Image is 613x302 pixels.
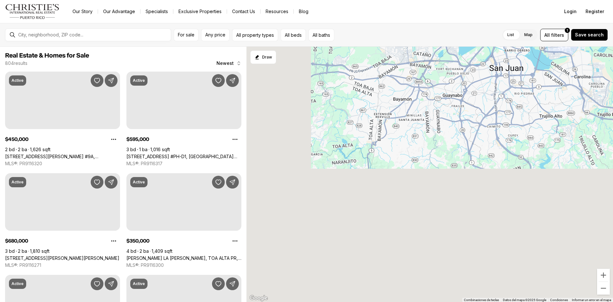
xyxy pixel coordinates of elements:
[5,61,27,66] p: 804 results
[250,50,276,64] button: Start drawing
[567,28,568,33] span: 1
[126,154,241,159] a: 200 SOL ST. #PH-D1, OLD SAN JUAN PR, 00901
[212,277,225,290] button: Save Property: ZZ-16 CALLE 20
[575,32,604,37] span: Save search
[540,29,568,41] button: Allfilters1
[133,180,145,185] p: Active
[571,29,608,41] button: Save search
[205,32,225,37] span: Any price
[560,5,580,18] button: Login
[98,7,140,16] a: Our Advantage
[5,4,60,19] img: logo
[212,74,225,87] button: Save Property: 200 SOL ST. #PH-D1
[11,180,24,185] p: Active
[91,277,103,290] button: Save Property: 5803 RAQUET CLUB CALLE TARTAK ISLA VERDE/CAROL
[229,235,241,247] button: Property options
[5,255,119,261] a: 120 CARLOS F. CHARDON ST #1804S, SAN JUAN PR, 00918
[133,78,145,83] p: Active
[91,176,103,189] button: Save Property: 120 CARLOS F. CHARDON ST #1804S
[216,61,234,66] span: Newest
[582,5,608,18] button: Register
[226,74,239,87] button: Share Property
[67,7,98,16] a: Our Story
[5,154,120,159] a: 267 SAN JORGE AVE. #9A, SAN JUAN PR, 00912
[105,176,117,189] button: Share Property
[201,29,230,41] button: Any price
[126,255,241,261] a: Bo Ortiz La Vega LA VEGA, TOA ALTA PR, 00953
[173,7,227,16] a: Exclusive Properties
[229,133,241,146] button: Property options
[261,7,293,16] a: Resources
[174,29,199,41] button: For sale
[551,32,564,38] span: filters
[213,57,245,70] button: Newest
[105,277,117,290] button: Share Property
[140,7,173,16] a: Specialists
[564,9,577,14] span: Login
[133,281,145,286] p: Active
[5,52,89,59] span: Real Estate & Homes for Sale
[105,74,117,87] button: Share Property
[308,29,334,41] button: All baths
[294,7,314,16] a: Blog
[232,29,278,41] button: All property types
[227,7,260,16] button: Contact Us
[281,29,306,41] button: All beds
[11,78,24,83] p: Active
[586,9,604,14] span: Register
[502,29,519,41] label: List
[226,176,239,189] button: Share Property
[178,32,194,37] span: For sale
[11,281,24,286] p: Active
[107,235,120,247] button: Property options
[91,74,103,87] button: Save Property: 267 SAN JORGE AVE. #9A
[519,29,538,41] label: Map
[107,133,120,146] button: Property options
[503,298,546,302] span: Datos del mapa ©2025 Google
[212,176,225,189] button: Save Property: Bo Ortiz La Vega LA VEGA
[226,277,239,290] button: Share Property
[544,32,550,38] span: All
